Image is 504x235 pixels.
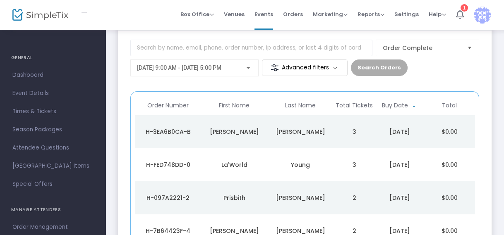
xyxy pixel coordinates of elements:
span: Order Management [12,222,93,233]
div: Ashley [203,227,265,235]
span: First Name [219,102,250,109]
div: Courtney [269,128,331,136]
span: Marketing [313,10,348,18]
div: Alexander John [203,128,265,136]
span: Times & Tickets [12,106,93,117]
span: Sortable [411,102,418,109]
span: [DATE] 9:00 AM - [DATE] 5:00 PM [137,64,221,71]
div: Young [269,161,331,169]
m-button: Advanced filters [262,59,348,76]
th: Total Tickets [334,96,375,115]
td: 3 [334,115,375,148]
span: Reports [358,10,384,18]
span: Dashboard [12,70,93,81]
div: 1 [461,4,468,12]
div: Prisbith [203,194,265,202]
div: 9/13/2025 [377,194,422,202]
span: Box Office [180,10,214,18]
div: H-097A2221-2 [137,194,199,202]
td: $0.00 [425,181,474,214]
span: Venues [224,4,245,25]
td: $0.00 [425,115,474,148]
span: Attendee Questions [12,142,93,153]
h4: MANAGE ATTENDEES [11,202,94,218]
div: La'World [203,161,265,169]
div: H-FED748DD-0 [137,161,199,169]
span: Order Complete [383,44,461,52]
span: Total [442,102,457,109]
img: filter [271,64,279,72]
span: Order Number [147,102,189,109]
span: Buy Date [382,102,408,109]
div: H-3EA6B0CA-B [137,128,199,136]
span: [GEOGRAPHIC_DATA] Items [12,161,93,171]
span: Events [254,4,273,25]
span: Settings [394,4,419,25]
span: Last Name [285,102,316,109]
div: H-7B64423F-4 [137,227,199,235]
span: Season Packages [12,124,93,135]
span: Orders [283,4,303,25]
td: 3 [334,148,375,181]
h4: GENERAL [11,50,94,66]
button: Select [464,40,475,56]
div: Schultz [269,227,331,235]
div: 9/15/2025 [377,128,422,136]
td: $0.00 [425,148,474,181]
td: 2 [334,181,375,214]
input: Search by name, email, phone, order number, ip address, or last 4 digits of card [130,40,372,56]
div: Dominguez [269,194,331,202]
span: Event Details [12,88,93,99]
span: Special Offers [12,179,93,190]
div: 9/12/2025 [377,227,422,235]
span: Help [429,10,446,18]
div: 9/14/2025 [377,161,422,169]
